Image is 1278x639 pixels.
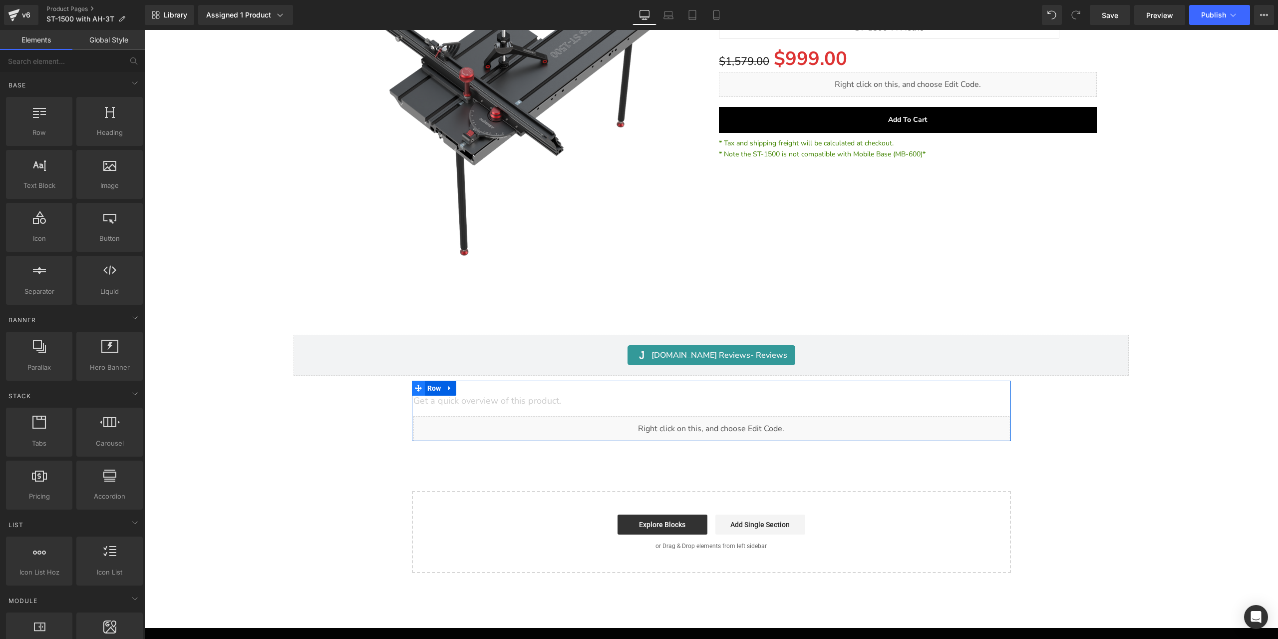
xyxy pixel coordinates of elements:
span: [DOMAIN_NAME] Reviews [507,319,643,331]
span: Icon [9,233,69,244]
span: * Note the ST-1500 is not compatible with Mobile Base (MB-600)* [575,119,781,129]
span: Icon List [79,567,140,578]
span: Image [79,180,140,191]
span: Row [281,351,300,366]
span: Text Block [9,180,69,191]
a: Desktop [633,5,656,25]
a: Tablet [680,5,704,25]
span: Button [79,233,140,244]
span: Save [1102,10,1118,20]
div: v6 [20,8,32,21]
span: Module [7,596,38,606]
span: Heading [79,127,140,138]
span: Icon List Hoz [9,567,69,578]
button: Undo [1042,5,1062,25]
a: Laptop [656,5,680,25]
span: Library [164,10,187,19]
span: Base [7,80,27,90]
span: List [7,520,24,530]
span: Preview [1146,10,1173,20]
div: Assigned 1 Product [206,10,285,20]
span: $999.00 [630,16,703,42]
font: Get a quick overview of this product. [269,365,417,377]
span: Parallax [9,362,69,373]
span: Banner [7,315,37,325]
span: Carousel [79,438,140,449]
span: $1,579.00 [575,24,625,39]
a: Product Pages [46,5,145,13]
span: Separator [9,286,69,297]
div: Open Intercom Messenger [1244,605,1268,629]
a: Mobile [704,5,728,25]
span: Pricing [9,491,69,502]
span: Row [9,127,69,138]
button: Publish [1189,5,1250,25]
a: Explore Blocks [473,485,563,505]
span: - Reviews [606,320,643,331]
a: Expand / Collapse [299,351,312,366]
span: Accordion [79,491,140,502]
span: ST-1500 with AH-3T [46,15,114,23]
a: v6 [4,5,38,25]
span: Publish [1201,11,1226,19]
button: More [1254,5,1274,25]
span: Hero Banner [79,362,140,373]
a: Preview [1134,5,1185,25]
p: or Drag & Drop elements from left sidebar [284,513,851,520]
span: Liquid [79,286,140,297]
span: Tabs [9,438,69,449]
button: Add To Cart [575,77,953,102]
a: Global Style [72,30,145,50]
span: Add To Cart [744,85,783,94]
span: * Tax and shipping freight will be calculated at checkout. [575,108,749,118]
a: New Library [145,5,194,25]
button: Redo [1066,5,1086,25]
span: Stack [7,391,32,401]
a: Add Single Section [571,485,661,505]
